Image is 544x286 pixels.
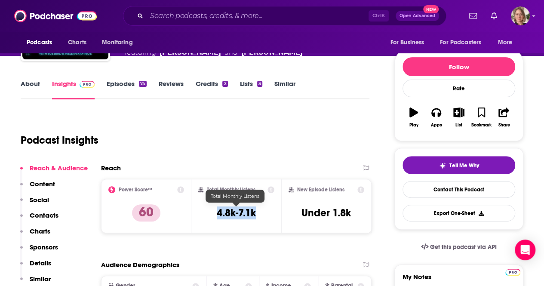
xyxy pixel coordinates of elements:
[505,269,520,276] img: Podchaser Pro
[493,102,515,133] button: Share
[107,80,147,99] a: Episodes74
[297,187,344,193] h2: New Episode Listens
[217,206,256,219] h3: 4.8k-7.1k
[211,193,259,199] span: Total Monthly Listens
[159,80,184,99] a: Reviews
[403,181,515,198] a: Contact This Podcast
[20,227,50,243] button: Charts
[21,34,63,51] button: open menu
[20,211,58,227] button: Contacts
[369,10,389,22] span: Ctrl K
[403,205,515,221] button: Export One-Sheet
[30,211,58,219] p: Contacts
[403,102,425,133] button: Play
[62,34,92,51] a: Charts
[274,80,295,99] a: Similar
[30,227,50,235] p: Charts
[119,187,152,193] h2: Power Score™
[487,9,501,23] a: Show notifications dropdown
[52,80,95,99] a: InsightsPodchaser Pro
[439,162,446,169] img: tell me why sparkle
[511,6,530,25] button: Show profile menu
[449,162,479,169] span: Tell Me Why
[20,164,88,180] button: Reach & Audience
[498,123,510,128] div: Share
[448,102,470,133] button: List
[492,34,523,51] button: open menu
[123,6,446,26] div: Search podcasts, credits, & more...
[21,80,40,99] a: About
[30,196,49,204] p: Social
[414,237,504,258] a: Get this podcast via API
[30,164,88,172] p: Reach & Audience
[101,261,179,269] h2: Audience Demographics
[455,123,462,128] div: List
[21,134,98,147] h1: Podcast Insights
[400,14,435,18] span: Open Advanced
[147,9,369,23] input: Search podcasts, credits, & more...
[257,81,262,87] div: 3
[102,37,132,49] span: Monitoring
[30,275,51,283] p: Similar
[68,37,86,49] span: Charts
[511,6,530,25] span: Logged in as AriFortierPr
[403,80,515,97] div: Rate
[301,206,351,219] h3: Under 1.8k
[240,80,262,99] a: Lists3
[423,5,439,13] span: New
[27,37,52,49] span: Podcasts
[511,6,530,25] img: User Profile
[30,259,51,267] p: Details
[403,156,515,174] button: tell me why sparkleTell Me Why
[466,9,480,23] a: Show notifications dropdown
[20,196,49,212] button: Social
[515,240,535,260] div: Open Intercom Messenger
[431,123,442,128] div: Apps
[14,8,97,24] img: Podchaser - Follow, Share and Rate Podcasts
[20,180,55,196] button: Content
[498,37,513,49] span: More
[384,34,435,51] button: open menu
[20,259,51,275] button: Details
[430,243,497,251] span: Get this podcast via API
[222,81,227,87] div: 2
[434,34,494,51] button: open menu
[403,57,515,76] button: Follow
[96,34,144,51] button: open menu
[30,243,58,251] p: Sponsors
[132,204,160,221] p: 60
[425,102,447,133] button: Apps
[409,123,418,128] div: Play
[20,243,58,259] button: Sponsors
[80,81,95,88] img: Podchaser Pro
[440,37,481,49] span: For Podcasters
[30,180,55,188] p: Content
[471,123,492,128] div: Bookmark
[396,11,439,21] button: Open AdvancedNew
[207,187,255,193] h2: Total Monthly Listens
[470,102,492,133] button: Bookmark
[196,80,227,99] a: Credits2
[101,164,121,172] h2: Reach
[390,37,424,49] span: For Business
[505,268,520,276] a: Pro website
[139,81,147,87] div: 74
